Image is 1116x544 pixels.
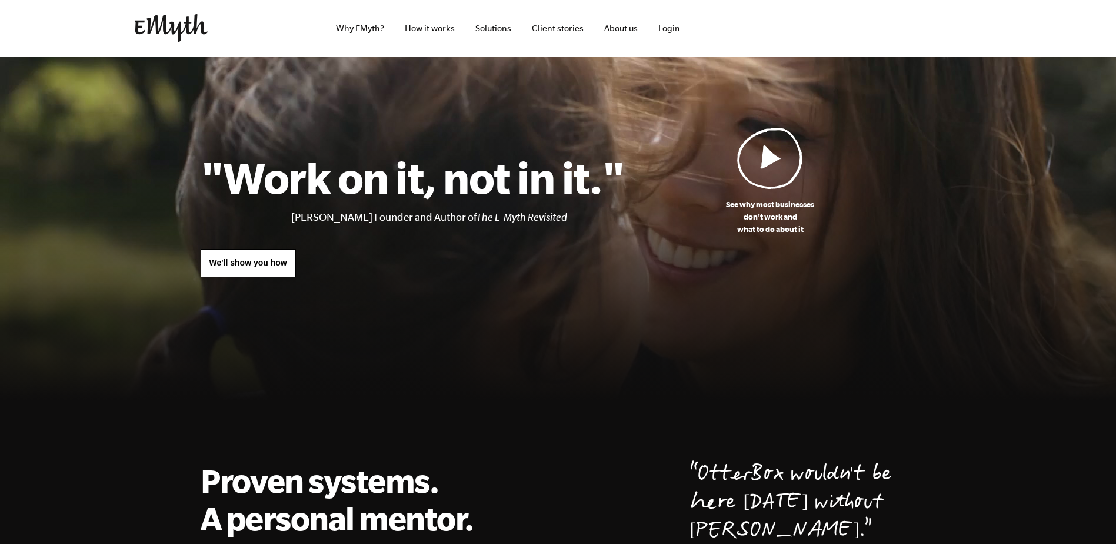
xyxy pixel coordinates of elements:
[737,127,803,189] img: Play Video
[201,462,488,537] h2: Proven systems. A personal mentor.
[1057,487,1116,544] iframe: Chat Widget
[201,249,296,277] a: We'll show you how
[477,211,567,223] i: The E-Myth Revisited
[201,151,625,203] h1: "Work on it, not in it."
[625,127,916,235] a: See why most businessesdon't work andwhat to do about it
[729,15,852,41] iframe: Embedded CTA
[858,15,982,41] iframe: Embedded CTA
[291,209,625,226] li: [PERSON_NAME] Founder and Author of
[209,258,287,267] span: We'll show you how
[625,198,916,235] p: See why most businesses don't work and what to do about it
[135,14,208,42] img: EMyth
